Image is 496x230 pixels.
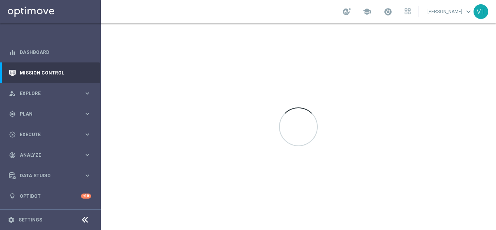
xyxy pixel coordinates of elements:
i: keyboard_arrow_right [84,151,91,159]
i: keyboard_arrow_right [84,131,91,138]
button: person_search Explore keyboard_arrow_right [9,90,91,97]
span: school [363,7,371,16]
button: lightbulb Optibot +10 [9,193,91,199]
i: play_circle_outline [9,131,16,138]
span: Data Studio [20,173,84,178]
div: +10 [81,194,91,199]
i: lightbulb [9,193,16,200]
div: Mission Control [9,62,91,83]
div: Dashboard [9,42,91,62]
div: Plan [9,111,84,118]
i: equalizer [9,49,16,56]
i: keyboard_arrow_right [84,172,91,179]
div: Optibot [9,186,91,206]
button: play_circle_outline Execute keyboard_arrow_right [9,131,91,138]
a: Mission Control [20,62,91,83]
a: Optibot [20,186,81,206]
i: settings [8,216,15,223]
i: person_search [9,90,16,97]
div: Analyze [9,152,84,159]
button: equalizer Dashboard [9,49,91,55]
span: Plan [20,112,84,116]
i: keyboard_arrow_right [84,90,91,97]
span: keyboard_arrow_down [464,7,473,16]
a: Dashboard [20,42,91,62]
button: Mission Control [9,70,91,76]
a: Settings [19,218,42,222]
span: Analyze [20,153,84,157]
div: Data Studio [9,172,84,179]
button: gps_fixed Plan keyboard_arrow_right [9,111,91,117]
div: Explore [9,90,84,97]
div: VT [474,4,488,19]
span: Explore [20,91,84,96]
button: track_changes Analyze keyboard_arrow_right [9,152,91,158]
span: Execute [20,132,84,137]
button: Data Studio keyboard_arrow_right [9,173,91,179]
i: track_changes [9,152,16,159]
i: gps_fixed [9,111,16,118]
i: keyboard_arrow_right [84,110,91,118]
a: [PERSON_NAME]keyboard_arrow_down [427,6,474,17]
div: Execute [9,131,84,138]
